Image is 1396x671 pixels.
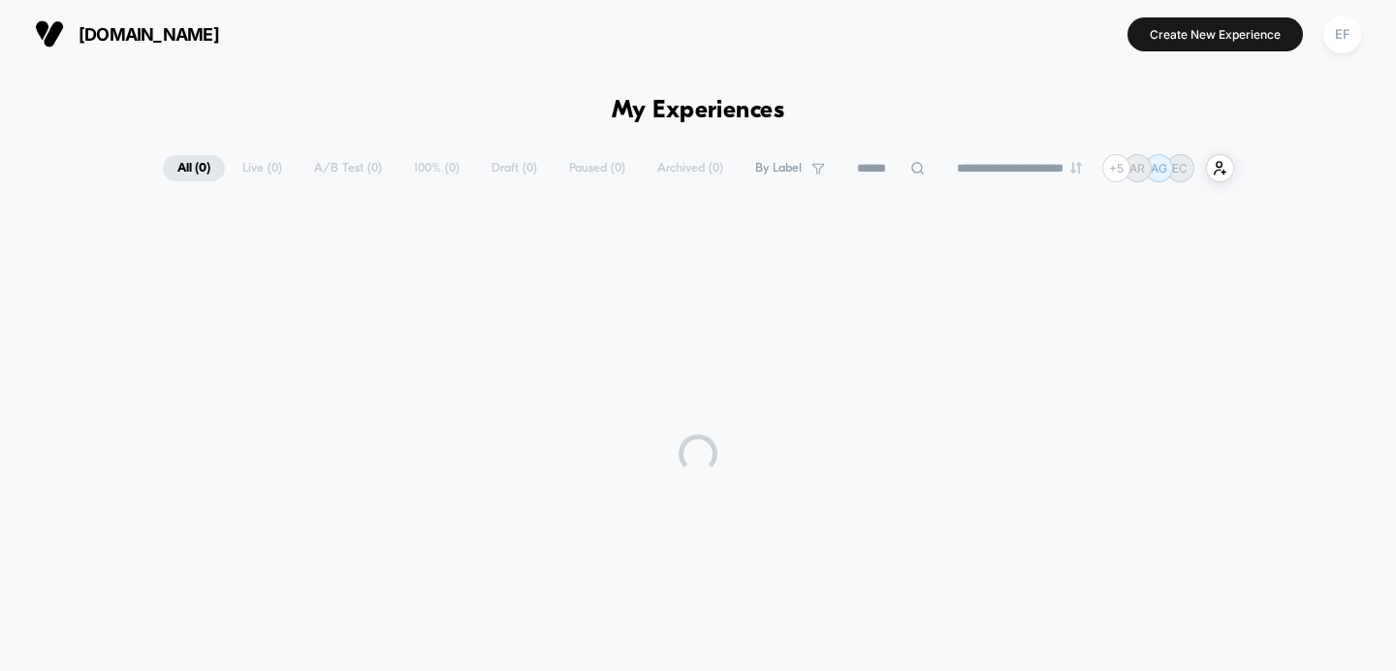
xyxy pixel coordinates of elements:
p: AG [1151,161,1167,176]
p: EC [1172,161,1188,176]
h1: My Experiences [612,97,785,125]
span: All ( 0 ) [163,155,225,181]
img: Visually logo [35,19,64,48]
div: EF [1323,16,1361,53]
span: By Label [755,161,802,176]
button: Create New Experience [1127,17,1303,51]
div: + 5 [1102,154,1130,182]
span: [DOMAIN_NAME] [79,24,219,45]
button: [DOMAIN_NAME] [29,18,225,49]
button: EF [1317,15,1367,54]
p: AR [1129,161,1145,176]
img: end [1070,162,1082,174]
